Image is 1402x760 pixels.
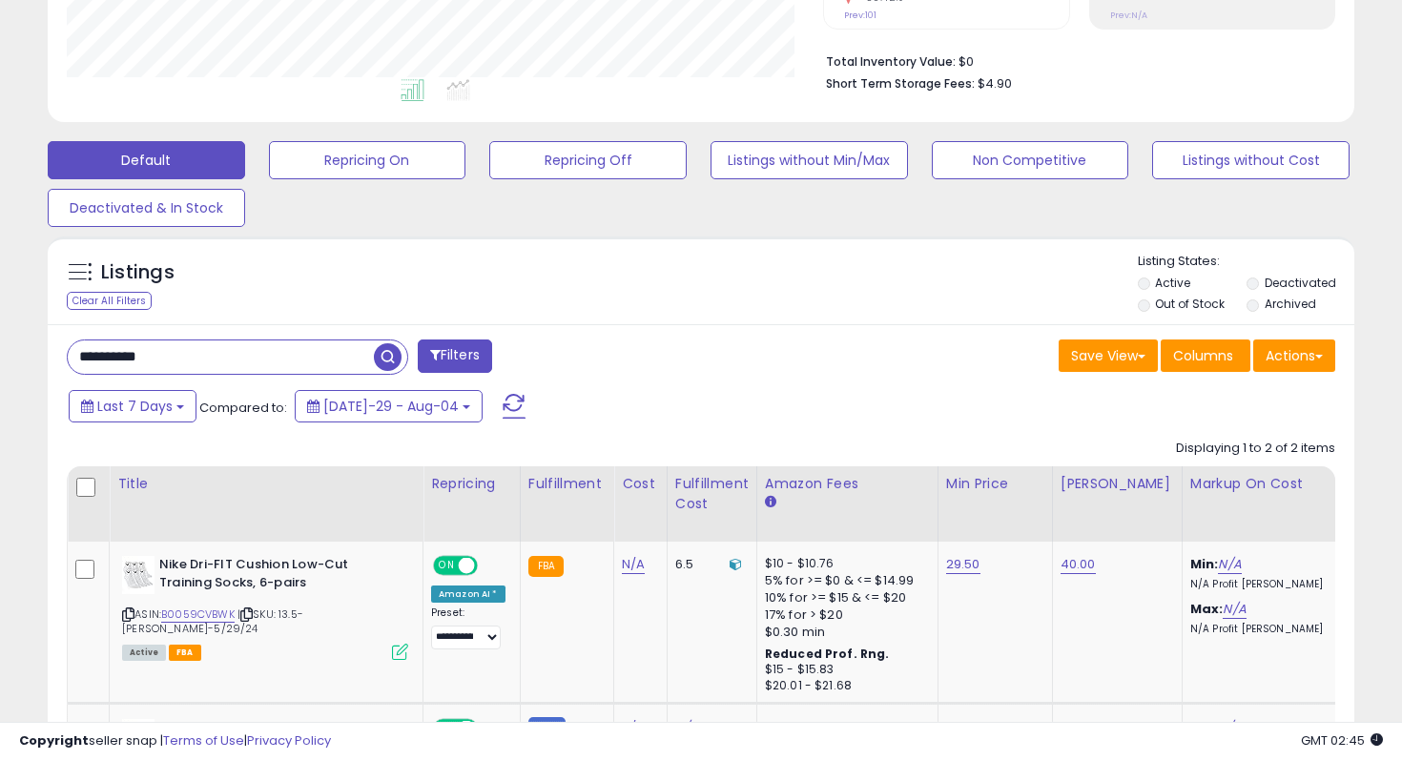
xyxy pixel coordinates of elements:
button: Filters [418,339,492,373]
div: Clear All Filters [67,292,152,310]
div: Min Price [946,474,1044,494]
div: Fulfillment Cost [675,474,749,514]
a: 40.00 [1061,555,1096,574]
div: Displaying 1 to 2 of 2 items [1176,440,1335,458]
div: $0.30 min [765,624,923,641]
small: Prev: 101 [844,10,876,21]
span: | SKU: 13.5-[PERSON_NAME]-5/29/24 [122,606,303,635]
a: N/A [1223,600,1246,619]
p: Listing States: [1138,253,1355,271]
div: $15 - $15.83 [765,662,923,678]
h5: Listings [101,259,175,286]
small: Amazon Fees. [765,494,776,511]
a: N/A [622,555,645,574]
div: [PERSON_NAME] [1061,474,1174,494]
div: seller snap | | [19,732,331,750]
div: Repricing [431,474,512,494]
button: Listings without Min/Max [711,141,908,179]
a: B0059CVBWK [161,606,235,623]
span: ON [435,558,459,574]
button: Last 7 Days [69,390,196,422]
a: N/A [1218,555,1241,574]
div: Amazon AI * [431,585,505,603]
a: Privacy Policy [247,731,331,750]
span: Columns [1173,346,1233,365]
button: [DATE]-29 - Aug-04 [295,390,483,422]
div: Title [117,474,415,494]
span: All listings currently available for purchase on Amazon [122,645,166,661]
b: Min: [1190,555,1219,573]
small: FBA [528,556,564,577]
div: 10% for >= $15 & <= $20 [765,589,923,606]
th: The percentage added to the cost of goods (COGS) that forms the calculator for Min & Max prices. [1182,466,1363,542]
div: $20.01 - $21.68 [765,678,923,694]
button: Default [48,141,245,179]
button: Repricing On [269,141,466,179]
button: Columns [1161,339,1250,372]
button: Save View [1059,339,1158,372]
a: 29.50 [946,555,980,574]
div: 6.5 [675,556,742,573]
div: ASIN: [122,556,408,658]
div: Fulfillment [528,474,606,494]
b: Total Inventory Value: [826,53,956,70]
b: Short Term Storage Fees: [826,75,975,92]
div: 17% for > $20 [765,606,923,624]
div: Amazon Fees [765,474,930,494]
button: Actions [1253,339,1335,372]
button: Listings without Cost [1152,141,1350,179]
div: Cost [622,474,659,494]
b: Max: [1190,600,1224,618]
label: Out of Stock [1155,296,1225,312]
span: Compared to: [199,399,287,417]
span: $4.90 [978,74,1012,92]
label: Archived [1265,296,1316,312]
strong: Copyright [19,731,89,750]
p: N/A Profit [PERSON_NAME] [1190,578,1349,591]
b: Nike Dri-FIT Cushion Low-Cut Training Socks, 6-pairs [159,556,391,596]
span: 2025-08-12 02:45 GMT [1301,731,1383,750]
b: Reduced Prof. Rng. [765,646,890,662]
button: Repricing Off [489,141,687,179]
span: FBA [169,645,201,661]
label: Deactivated [1265,275,1336,291]
div: Preset: [431,606,505,649]
div: $10 - $10.76 [765,556,923,572]
li: $0 [826,49,1321,72]
p: N/A Profit [PERSON_NAME] [1190,623,1349,636]
button: Non Competitive [932,141,1129,179]
img: 41mcsG7JH5L._SL40_.jpg [122,556,155,594]
span: [DATE]-29 - Aug-04 [323,397,459,416]
span: OFF [475,558,505,574]
span: Last 7 Days [97,397,173,416]
div: 5% for >= $0 & <= $14.99 [765,572,923,589]
button: Deactivated & In Stock [48,189,245,227]
small: Prev: N/A [1110,10,1147,21]
a: Terms of Use [163,731,244,750]
div: Markup on Cost [1190,474,1355,494]
label: Active [1155,275,1190,291]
